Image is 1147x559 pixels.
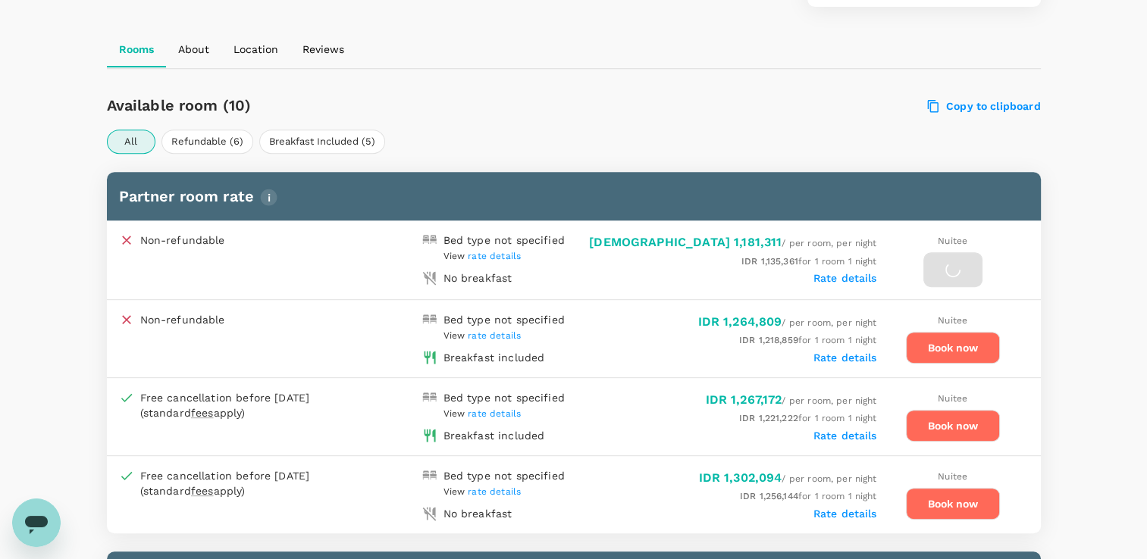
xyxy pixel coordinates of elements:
[739,413,798,423] span: IDR 1,221,222
[161,130,253,154] button: Refundable (6)
[468,251,521,261] span: rate details
[739,335,798,345] span: IDR 1,218,859
[422,468,437,483] img: double-bed-icon
[119,42,154,57] p: Rooms
[443,506,512,521] div: No breakfast
[178,42,209,57] p: About
[422,390,437,405] img: double-bed-icon
[12,498,61,547] iframe: Button to launch messaging window, conversation in progress
[740,491,877,501] span: for 1 room 1 night
[813,429,877,442] label: Rate details
[813,351,877,364] label: Rate details
[906,410,1000,442] button: Book now
[443,330,522,341] span: View
[697,317,876,328] span: / per room, per night
[140,233,225,248] p: Non-refundable
[140,390,345,420] div: Free cancellation before [DATE] (standard apply)
[589,238,876,248] span: / per room, per night
[739,335,877,345] span: for 1 room 1 night
[443,428,545,443] div: Breakfast included
[140,312,225,327] p: Non-refundable
[443,468,565,483] div: Bed type not specified
[938,471,967,482] span: Nuitee
[140,468,345,498] div: Free cancellation before [DATE] (standard apply)
[705,395,876,406] span: / per room, per night
[443,233,565,248] div: Bed type not specified
[740,491,798,501] span: IDR 1,256,144
[107,130,155,154] button: All
[938,315,967,326] span: Nuitee
[705,392,782,407] span: IDR 1,267,172
[741,256,877,267] span: for 1 room 1 night
[422,233,437,248] img: double-bed-icon
[443,251,522,261] span: View
[107,93,649,117] h6: Available room (10)
[739,413,877,423] span: for 1 room 1 night
[698,470,782,485] span: IDR 1,302,094
[468,408,521,419] span: rate details
[697,314,782,329] span: IDR 1,264,809
[938,393,967,404] span: Nuitee
[191,485,214,497] span: fees
[698,473,876,484] span: / per room, per night
[119,184,1029,208] h6: Partner room rate
[233,42,278,57] p: Location
[422,312,437,327] img: double-bed-icon
[260,189,277,206] img: info-tooltip-icon
[468,486,521,497] span: rate details
[906,488,1000,520] button: Book now
[443,486,522,497] span: View
[443,390,565,405] div: Bed type not specified
[938,236,967,246] span: Nuitee
[906,332,1000,364] button: Book now
[741,256,798,267] span: IDR 1,135,361
[259,130,385,154] button: Breakfast Included (5)
[928,99,1041,113] label: Copy to clipboard
[443,312,565,327] div: Bed type not specified
[589,235,782,249] span: [DEMOGRAPHIC_DATA] 1,181,311
[443,408,522,419] span: View
[302,42,344,57] p: Reviews
[191,407,214,419] span: fees
[443,350,545,365] div: Breakfast included
[813,507,877,520] label: Rate details
[813,272,877,284] label: Rate details
[468,330,521,341] span: rate details
[443,270,512,286] div: No breakfast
